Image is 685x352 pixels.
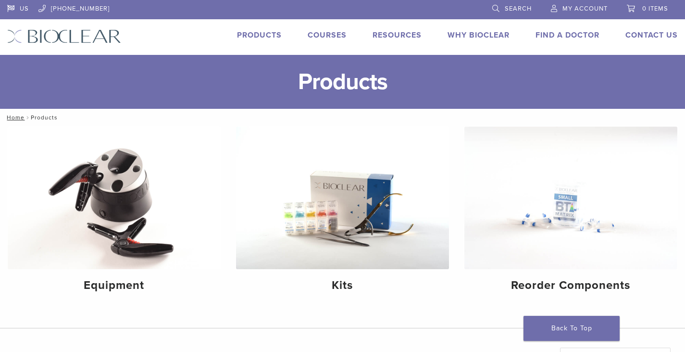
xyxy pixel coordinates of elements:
[25,115,31,120] span: /
[562,5,608,13] span: My Account
[642,5,668,13] span: 0 items
[236,127,449,269] img: Kits
[8,127,221,269] img: Equipment
[8,127,221,300] a: Equipment
[308,30,347,40] a: Courses
[472,277,670,294] h4: Reorder Components
[625,30,678,40] a: Contact Us
[244,277,441,294] h4: Kits
[464,127,677,300] a: Reorder Components
[237,30,282,40] a: Products
[536,30,599,40] a: Find A Doctor
[7,29,121,43] img: Bioclear
[15,277,213,294] h4: Equipment
[236,127,449,300] a: Kits
[505,5,532,13] span: Search
[4,114,25,121] a: Home
[523,316,620,341] a: Back To Top
[373,30,422,40] a: Resources
[464,127,677,269] img: Reorder Components
[448,30,510,40] a: Why Bioclear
